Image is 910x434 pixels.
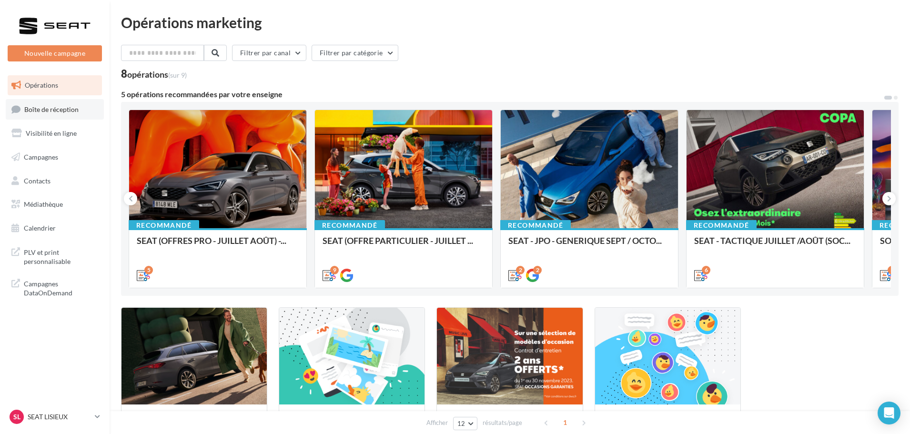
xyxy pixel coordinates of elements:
span: Médiathèque [24,200,63,208]
span: Visibilité en ligne [26,129,77,137]
a: Médiathèque [6,194,104,214]
p: SEAT LISIEUX [28,412,91,422]
span: Campagnes [24,153,58,161]
div: 2 [533,266,542,274]
button: Nouvelle campagne [8,45,102,61]
a: Opérations [6,75,104,95]
div: 5 [144,266,153,274]
span: SL [13,412,20,422]
span: Afficher [426,418,448,427]
div: Recommandé [314,220,385,231]
span: 12 [457,420,465,427]
div: 8 [121,69,187,79]
a: Visibilité en ligne [6,123,104,143]
div: 3 [888,266,896,274]
span: PLV et print personnalisable [24,246,98,266]
span: Opérations [25,81,58,89]
span: SEAT - JPO - GENERIQUE SEPT / OCTO... [508,235,662,246]
div: 5 opérations recommandées par votre enseigne [121,91,883,98]
div: 2 [516,266,525,274]
span: (sur 9) [168,71,187,79]
a: Calendrier [6,218,104,238]
a: Campagnes DataOnDemand [6,273,104,302]
div: Recommandé [129,220,199,231]
a: Boîte de réception [6,99,104,120]
div: 6 [702,266,710,274]
a: Contacts [6,171,104,191]
span: Contacts [24,176,51,184]
span: Campagnes DataOnDemand [24,277,98,298]
button: Filtrer par catégorie [312,45,398,61]
span: résultats/page [483,418,522,427]
span: Boîte de réception [24,105,79,113]
div: opérations [127,70,187,79]
span: SEAT - TACTIQUE JUILLET /AOÛT (SOC... [694,235,850,246]
span: SEAT (OFFRES PRO - JUILLET AOÛT) -... [137,235,286,246]
span: 1 [557,415,573,430]
div: Open Intercom Messenger [878,402,900,424]
div: 9 [330,266,339,274]
a: SL SEAT LISIEUX [8,408,102,426]
a: Campagnes [6,147,104,167]
div: Recommandé [686,220,757,231]
span: SEAT (OFFRE PARTICULIER - JUILLET ... [323,235,473,246]
span: Calendrier [24,224,56,232]
div: Recommandé [500,220,571,231]
div: Opérations marketing [121,15,899,30]
button: 12 [453,417,477,430]
button: Filtrer par canal [232,45,306,61]
a: PLV et print personnalisable [6,242,104,270]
